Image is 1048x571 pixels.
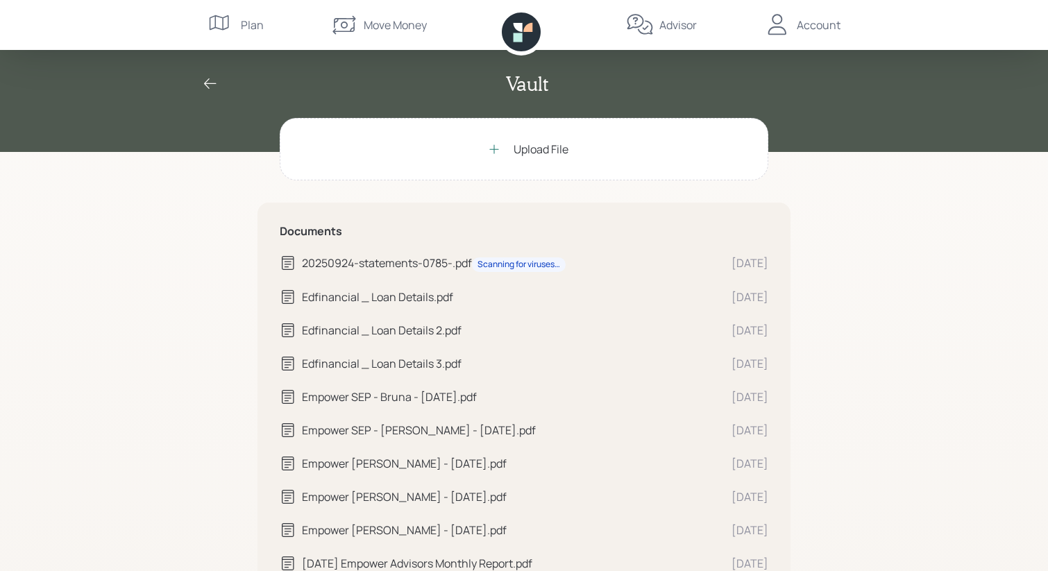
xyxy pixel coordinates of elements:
div: [DATE] [732,389,768,405]
div: Upload File [514,141,568,157]
a: Edfinancial _ Loan Details.pdf[DATE] [280,289,768,305]
div: [DATE] [732,355,768,372]
div: [DATE] [732,289,768,305]
div: Move Money [364,17,427,33]
div: [DATE] [732,322,768,339]
div: Edfinancial _ Loan Details 3.pdf [302,355,720,372]
div: Empower [PERSON_NAME] - [DATE].pdf [302,455,720,472]
a: Empower [PERSON_NAME] - [DATE].pdf[DATE] [280,522,768,538]
h2: Vault [506,72,548,96]
div: Empower [PERSON_NAME] - [DATE].pdf [302,522,720,538]
div: [DATE] [732,522,768,538]
div: Account [797,17,840,33]
div: [DATE] [732,255,768,271]
a: Edfinancial _ Loan Details 2.pdf[DATE] [280,322,768,339]
div: Plan [241,17,264,33]
div: Scanning for viruses… [477,259,560,271]
div: [DATE] [732,422,768,438]
a: 20250924-statements-0785-.pdfScanning for viruses…[DATE] [280,255,768,272]
div: Edfinancial _ Loan Details 2.pdf [302,322,720,339]
div: [DATE] [732,488,768,505]
div: Edfinancial _ Loan Details.pdf [302,289,720,305]
a: Empower SEP - [PERSON_NAME] - [DATE].pdf[DATE] [280,422,768,438]
a: Empower [PERSON_NAME] - [DATE].pdf[DATE] [280,455,768,472]
h5: Documents [280,225,768,238]
div: [DATE] [732,455,768,472]
div: 20250924-statements-0785-.pdf [302,255,720,272]
a: Empower [PERSON_NAME] - [DATE].pdf[DATE] [280,488,768,505]
div: Empower [PERSON_NAME] - [DATE].pdf [302,488,720,505]
a: Edfinancial _ Loan Details 3.pdf[DATE] [280,355,768,372]
div: Advisor [659,17,697,33]
div: Empower SEP - [PERSON_NAME] - [DATE].pdf [302,422,720,438]
a: Empower SEP - Bruna - [DATE].pdf[DATE] [280,389,768,405]
div: Empower SEP - Bruna - [DATE].pdf [302,389,720,405]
